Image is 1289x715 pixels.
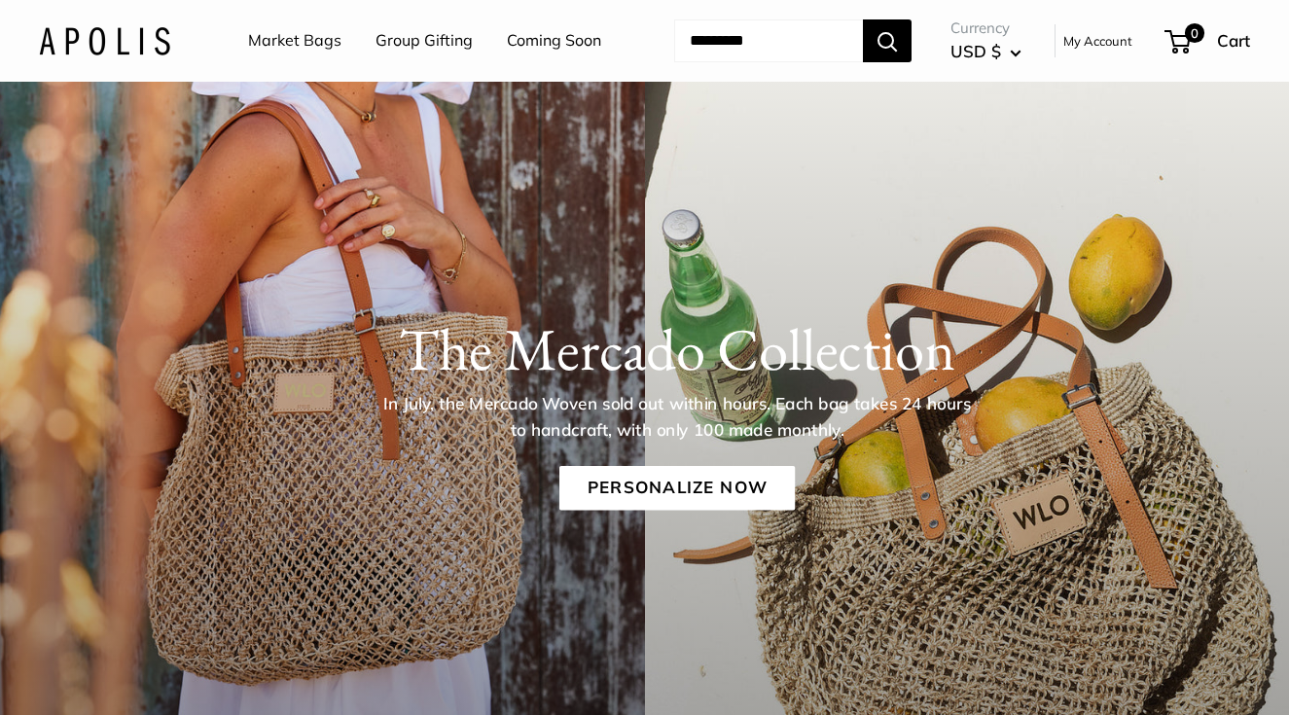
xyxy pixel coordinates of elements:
a: My Account [1063,29,1132,53]
span: Currency [950,15,1021,42]
a: Group Gifting [376,26,473,55]
p: In July, the Mercado Woven sold out within hours. Each bag takes 24 hours to handcraft, with only... [376,391,978,443]
input: Search... [674,19,863,62]
span: 0 [1185,23,1204,43]
button: Search [863,19,912,62]
span: USD $ [950,41,1001,61]
a: Coming Soon [507,26,601,55]
a: 0 Cart [1166,25,1250,56]
button: USD $ [950,36,1021,67]
img: Apolis [39,26,170,54]
a: Personalize Now [559,466,795,511]
a: Market Bags [248,26,341,55]
h1: The Mercado Collection [101,314,1252,384]
span: Cart [1217,30,1250,51]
